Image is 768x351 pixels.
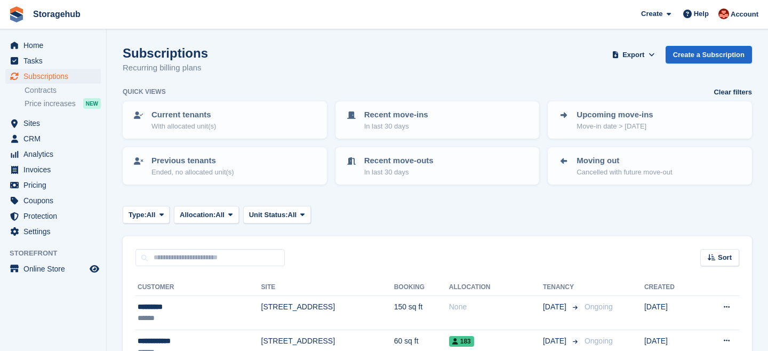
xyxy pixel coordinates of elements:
[25,85,101,95] a: Contracts
[151,121,216,132] p: With allocated unit(s)
[5,178,101,193] a: menu
[147,210,156,220] span: All
[644,296,699,330] td: [DATE]
[364,121,428,132] p: In last 30 days
[694,9,709,19] span: Help
[23,131,87,146] span: CRM
[577,167,672,178] p: Cancelled with future move-out
[151,155,234,167] p: Previous tenants
[135,279,261,296] th: Customer
[5,162,101,177] a: menu
[666,46,752,63] a: Create a Subscription
[577,109,653,121] p: Upcoming move-ins
[23,162,87,177] span: Invoices
[5,224,101,239] a: menu
[23,38,87,53] span: Home
[288,210,297,220] span: All
[129,210,147,220] span: Type:
[151,109,216,121] p: Current tenants
[5,131,101,146] a: menu
[394,279,449,296] th: Booking
[123,46,208,60] h1: Subscriptions
[261,279,394,296] th: Site
[23,69,87,84] span: Subscriptions
[5,69,101,84] a: menu
[585,337,613,345] span: Ongoing
[449,301,543,313] div: None
[123,206,170,224] button: Type: All
[449,279,543,296] th: Allocation
[5,261,101,276] a: menu
[5,209,101,224] a: menu
[23,209,87,224] span: Protection
[714,87,752,98] a: Clear filters
[23,53,87,68] span: Tasks
[577,155,672,167] p: Moving out
[174,206,239,224] button: Allocation: All
[124,102,326,138] a: Current tenants With allocated unit(s)
[5,38,101,53] a: menu
[9,6,25,22] img: stora-icon-8386f47178a22dfd0bd8f6a31ec36ba5ce8667c1dd55bd0f319d3a0aa187defe.svg
[29,5,85,23] a: Storagehub
[123,62,208,74] p: Recurring billing plans
[364,109,428,121] p: Recent move-ins
[124,148,326,184] a: Previous tenants Ended, no allocated unit(s)
[543,301,569,313] span: [DATE]
[88,262,101,275] a: Preview store
[622,50,644,60] span: Export
[449,336,474,347] span: 183
[585,302,613,311] span: Ongoing
[23,224,87,239] span: Settings
[180,210,215,220] span: Allocation:
[364,155,434,167] p: Recent move-outs
[23,261,87,276] span: Online Store
[394,296,449,330] td: 150 sq ft
[123,87,166,97] h6: Quick views
[25,98,101,109] a: Price increases NEW
[5,147,101,162] a: menu
[23,147,87,162] span: Analytics
[337,148,539,184] a: Recent move-outs In last 30 days
[364,167,434,178] p: In last 30 days
[83,98,101,109] div: NEW
[5,116,101,131] a: menu
[731,9,758,20] span: Account
[337,102,539,138] a: Recent move-ins In last 30 days
[5,53,101,68] a: menu
[5,193,101,208] a: menu
[549,148,751,184] a: Moving out Cancelled with future move-out
[718,252,732,263] span: Sort
[644,279,699,296] th: Created
[610,46,657,63] button: Export
[10,248,106,259] span: Storefront
[641,9,662,19] span: Create
[215,210,225,220] span: All
[23,193,87,208] span: Coupons
[249,210,288,220] span: Unit Status:
[577,121,653,132] p: Move-in date > [DATE]
[243,206,311,224] button: Unit Status: All
[261,296,394,330] td: [STREET_ADDRESS]
[543,336,569,347] span: [DATE]
[23,178,87,193] span: Pricing
[23,116,87,131] span: Sites
[543,279,580,296] th: Tenancy
[549,102,751,138] a: Upcoming move-ins Move-in date > [DATE]
[718,9,729,19] img: Nick
[25,99,76,109] span: Price increases
[151,167,234,178] p: Ended, no allocated unit(s)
